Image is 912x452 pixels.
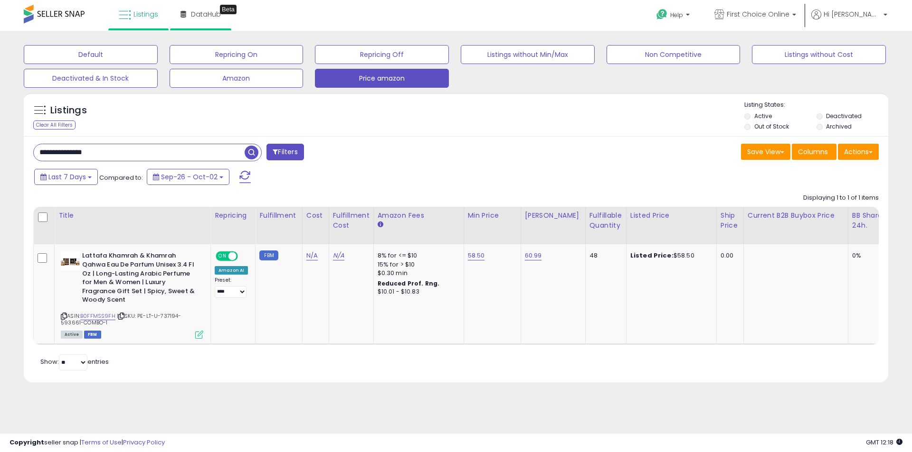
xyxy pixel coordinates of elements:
div: Amazon Fees [378,211,460,221]
div: 8% for <= $10 [378,251,456,260]
div: Cost [306,211,325,221]
a: N/A [306,251,318,260]
span: ON [217,252,228,260]
img: 313vRFshYVL._SL40_.jpg [61,251,80,270]
b: Reduced Prof. Rng. [378,279,440,287]
label: Active [754,112,772,120]
button: Repricing On [170,45,304,64]
button: Columns [792,144,836,160]
b: Lattafa Khamrah & Khamrah Qahwa Eau De Parfum Unisex 3.4 Fl Oz | Long-Lasting Arabic Perfume for ... [82,251,198,306]
div: Ship Price [721,211,740,231]
button: Default [24,45,158,64]
div: 0% [852,251,883,260]
span: All listings currently available for purchase on Amazon [61,331,83,339]
span: Last 7 Days [48,172,86,182]
div: Tooltip anchor [220,5,237,14]
button: Last 7 Days [34,169,98,185]
div: Amazon AI [215,266,248,275]
i: Get Help [656,9,668,20]
div: Displaying 1 to 1 of 1 items [803,194,879,203]
button: Non Competitive [607,45,741,64]
span: Compared to: [99,173,143,182]
div: Listed Price [630,211,712,221]
small: Amazon Fees. [378,221,383,229]
div: Clear All Filters [33,120,76,129]
div: Fulfillment Cost [333,211,370,231]
span: Show: entries [40,357,109,366]
button: Save View [741,144,790,160]
button: Listings without Min/Max [461,45,595,64]
span: Columns [798,147,828,157]
a: 58.50 [468,251,485,260]
div: Preset: [215,277,248,298]
div: ASIN: [61,251,203,337]
div: Min Price [468,211,517,221]
span: Sep-26 - Oct-02 [161,172,218,182]
div: 15% for > $10 [378,260,456,269]
div: $10.01 - $10.83 [378,288,456,296]
span: Hi [PERSON_NAME] [824,9,881,19]
span: | SKU: PE-LT-U-737194-593661-COMBO-1 [61,312,181,326]
div: Title [58,211,207,221]
button: Deactivated & In Stock [24,69,158,88]
button: Price amazon [315,69,449,88]
button: Sep-26 - Oct-02 [147,169,229,185]
div: Fulfillable Quantity [589,211,622,231]
label: Archived [826,122,852,130]
a: Hi [PERSON_NAME] [811,9,887,31]
span: FBM [84,331,101,339]
div: Fulfillment [259,211,298,221]
span: DataHub [191,9,221,19]
div: $58.50 [630,251,709,260]
div: 48 [589,251,619,260]
a: 60.99 [525,251,542,260]
div: Current B2B Buybox Price [748,211,844,221]
span: OFF [237,252,252,260]
label: Out of Stock [754,122,789,130]
div: 0.00 [721,251,736,260]
label: Deactivated [826,112,862,120]
a: Help [649,1,699,31]
p: Listing States: [744,101,888,110]
div: [PERSON_NAME] [525,211,581,221]
span: Help [670,11,683,19]
a: N/A [333,251,344,260]
button: Listings without Cost [752,45,886,64]
span: Listings [133,9,158,19]
div: BB Share 24h. [852,211,887,231]
span: First Choice Online [727,9,789,19]
div: Repricing [215,211,251,221]
button: Amazon [170,69,304,88]
button: Repricing Off [315,45,449,64]
small: FBM [259,250,278,260]
button: Actions [838,144,879,160]
b: Listed Price: [630,251,674,260]
a: B0FFMSS9FH [80,312,115,320]
div: $0.30 min [378,269,456,277]
h5: Listings [50,104,87,117]
button: Filters [266,144,304,160]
